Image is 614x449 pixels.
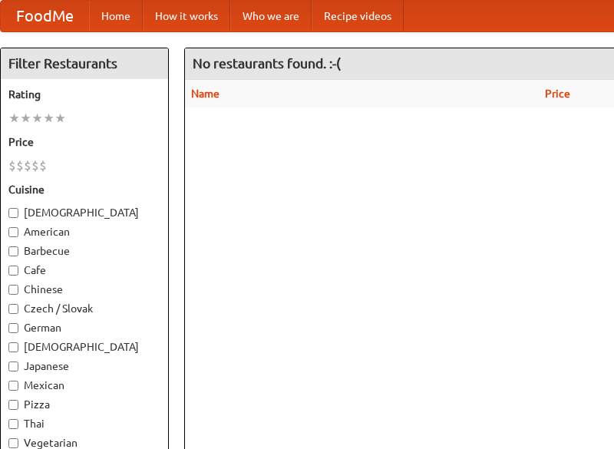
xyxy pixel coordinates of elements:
input: Thai [8,419,18,429]
li: ★ [31,110,43,127]
label: Japanese [8,358,160,374]
input: Barbecue [8,246,18,256]
input: Vegetarian [8,438,18,448]
li: $ [8,157,16,174]
a: Name [191,87,220,100]
label: American [8,224,160,239]
label: Thai [8,416,160,431]
input: Mexican [8,381,18,391]
a: Price [545,87,570,100]
label: Czech / Slovak [8,301,160,316]
label: Mexican [8,378,160,393]
input: American [8,227,18,237]
h5: Price [8,134,160,150]
li: ★ [43,110,54,127]
li: $ [31,157,39,174]
input: German [8,323,18,333]
input: Pizza [8,400,18,410]
label: [DEMOGRAPHIC_DATA] [8,205,160,220]
label: Cafe [8,262,160,278]
a: Who we are [230,1,312,31]
label: Barbecue [8,243,160,259]
li: $ [39,157,47,174]
a: Home [89,1,143,31]
li: ★ [20,110,31,127]
h5: Rating [8,87,160,102]
a: Recipe videos [312,1,404,31]
ng-pluralize: No restaurants found. :-( [193,56,341,71]
label: Chinese [8,282,160,297]
input: [DEMOGRAPHIC_DATA] [8,342,18,352]
a: How it works [143,1,230,31]
li: ★ [54,110,66,127]
input: [DEMOGRAPHIC_DATA] [8,208,18,218]
input: Czech / Slovak [8,304,18,314]
label: German [8,320,160,335]
li: $ [16,157,24,174]
h5: Cuisine [8,182,160,197]
input: Chinese [8,285,18,295]
li: ★ [8,110,20,127]
input: Japanese [8,362,18,371]
input: Cafe [8,266,18,276]
label: Pizza [8,397,160,412]
li: $ [24,157,31,174]
h4: Filter Restaurants [1,48,168,79]
label: [DEMOGRAPHIC_DATA] [8,339,160,355]
a: FoodMe [1,1,89,31]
